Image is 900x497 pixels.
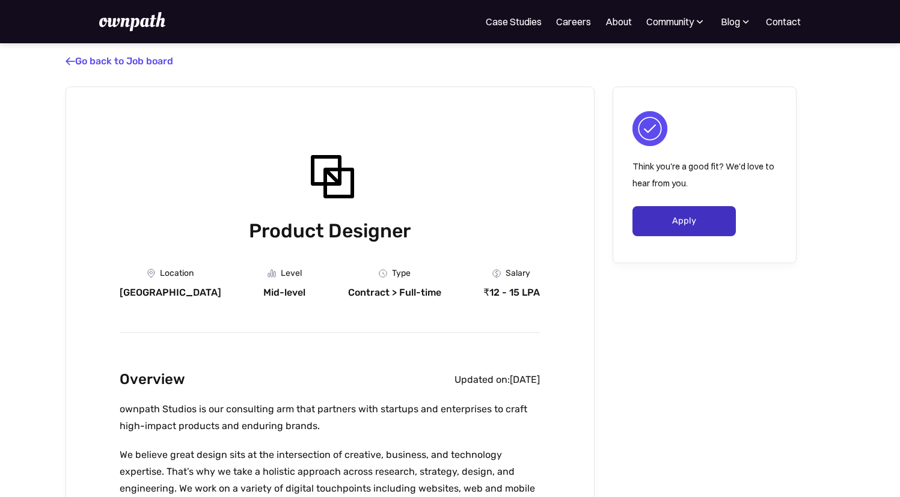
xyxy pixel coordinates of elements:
h1: Product Designer [120,217,540,245]
div: Location [160,269,194,278]
img: Graph Icon - Job Board X Webflow Template [268,269,276,278]
img: Clock Icon - Job Board X Webflow Template [379,269,387,278]
p: Think you're a good fit? We'd love to hear from you. [632,158,777,192]
img: Money Icon - Job Board X Webflow Template [492,269,501,278]
h2: Overview [120,368,185,391]
div: Blog [721,14,740,29]
a: Careers [556,14,591,29]
div: Mid-level [263,287,305,299]
a: Contact [766,14,801,29]
a: About [605,14,632,29]
div: Community [646,14,694,29]
div: [DATE] [510,374,540,386]
span:  [66,55,75,67]
div: Community [646,14,706,29]
div: Blog [720,14,752,29]
a: Apply [632,206,736,236]
div: Type [392,269,411,278]
div: ₹12 - 15 LPA [483,287,540,299]
div: Updated on: [455,374,510,386]
a: Case Studies [486,14,542,29]
p: ownpath Studios is our consulting arm that partners with startups and enterprises to craft high-i... [120,401,540,434]
img: Location Icon - Job Board X Webflow Template [147,269,155,278]
div: Contract > Full-time [348,287,441,299]
div: Salary [506,269,530,278]
div: Level [281,269,302,278]
div: [GEOGRAPHIC_DATA] [120,287,221,299]
a: Go back to Job board [66,55,173,67]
